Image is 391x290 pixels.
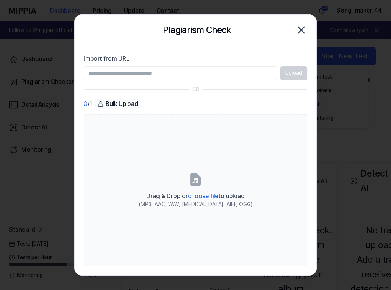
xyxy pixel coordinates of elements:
label: Import from URL [84,54,307,63]
div: Bulk Upload [95,99,141,109]
span: Drag & Drop or to upload [146,192,245,200]
span: 0 [84,99,88,109]
div: (MP3, AAC, WAV, [MEDICAL_DATA], AIFF, OGG) [139,201,252,208]
button: Bulk Upload [95,99,141,110]
div: OR [192,86,199,93]
span: choose file [188,192,218,200]
div: / 1 [84,99,92,110]
h2: Plagiarism Check [163,23,231,37]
